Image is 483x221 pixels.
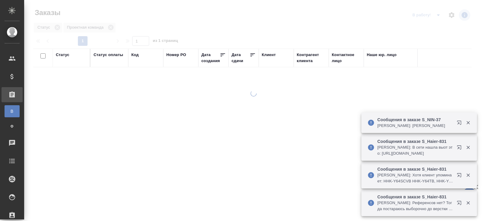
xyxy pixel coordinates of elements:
p: Сообщения в заказе S_Haier-831 [377,138,453,144]
p: [PERSON_NAME]: Хотя клиент упоминает: HHK-Y64SCVB HHK-Y64TB, HHK-Y64TCVB - ИНДУКЦИОННАЯ ВАРОЧНАЯ ... [377,172,453,184]
div: Статус [56,52,69,58]
button: Открыть в новой вкладке [453,169,468,184]
p: [PERSON_NAME]: Референсов нет? Тогда постараюсь выборочно до верстки глянуть. [377,200,453,212]
button: Закрыть [462,145,474,150]
button: Открыть в новой вкладке [453,117,468,131]
div: Дата сдачи [232,52,250,64]
div: Наше юр. лицо [367,52,397,58]
p: Сообщения в заказе S_NIN-37 [377,117,453,123]
div: Дата создания [201,52,220,64]
button: Открыть в новой вкладке [453,141,468,156]
button: Закрыть [462,172,474,178]
div: Код [131,52,139,58]
span: Ф [8,123,17,129]
button: Закрыть [462,200,474,206]
a: В [5,105,20,117]
button: Открыть в новой вкладке [453,197,468,211]
a: Ф [5,120,20,132]
p: Сообщения в заказе S_Haier-831 [377,166,453,172]
p: [PERSON_NAME]: [PERSON_NAME] [377,123,453,129]
div: Контактное лицо [332,52,361,64]
p: Сообщения в заказе S_Haier-831 [377,194,453,200]
button: Закрыть [462,120,474,125]
div: Номер PO [166,52,186,58]
div: Контрагент клиента [297,52,326,64]
p: [PERSON_NAME]: В сети нашла выот это: [URL][DOMAIN_NAME] [377,144,453,156]
div: Клиент [262,52,276,58]
span: В [8,108,17,114]
div: Статус оплаты [94,52,123,58]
